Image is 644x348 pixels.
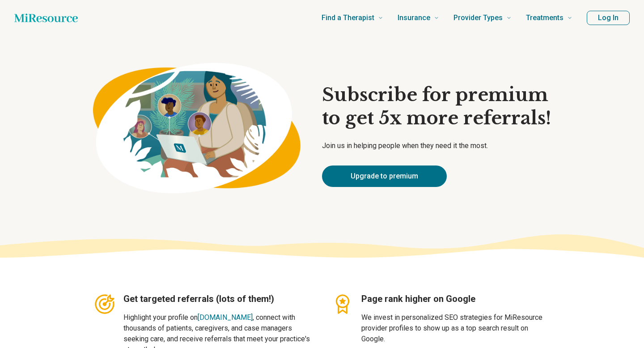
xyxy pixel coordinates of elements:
[398,12,430,24] span: Insurance
[322,83,551,130] h1: Subscribe for premium to get 5x more referrals!
[453,12,503,24] span: Provider Types
[587,11,630,25] button: Log In
[526,12,563,24] span: Treatments
[361,312,551,344] p: We invest in personalized SEO strategies for MiResource provider profiles to show up as a top sea...
[322,166,447,187] a: Upgrade to premium
[123,293,313,305] h3: Get targeted referrals (lots of them!)
[322,140,551,151] p: Join us in helping people when they need it the most.
[14,9,78,27] a: Home page
[322,12,374,24] span: Find a Therapist
[198,313,253,322] a: [DOMAIN_NAME]
[361,293,551,305] h3: Page rank higher on Google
